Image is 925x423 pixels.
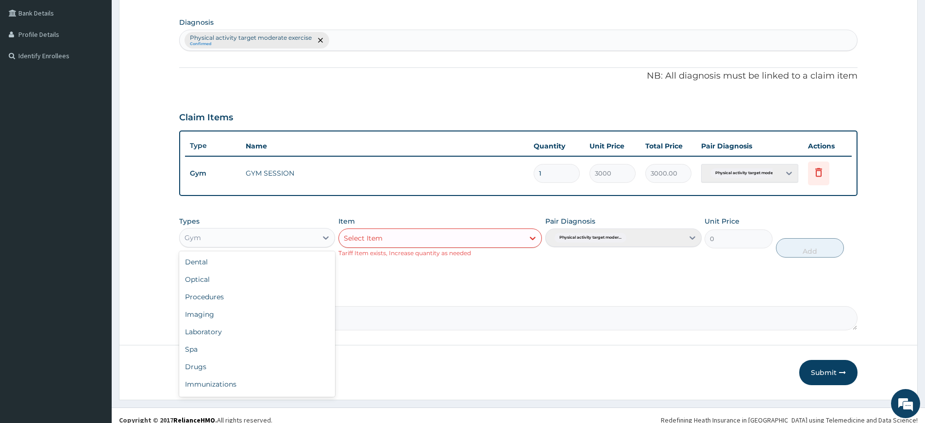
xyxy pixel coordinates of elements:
div: Immunizations [179,375,335,393]
small: Tariff Item exists, Increase quantity as needed [338,249,471,257]
th: Type [185,137,241,155]
textarea: Type your message and hit 'Enter' [5,265,185,299]
th: Actions [803,136,852,156]
span: We're online! [56,122,134,220]
th: Quantity [529,136,585,156]
div: Imaging [179,306,335,323]
label: Diagnosis [179,17,214,27]
label: Pair Diagnosis [545,216,595,226]
th: Name [241,136,529,156]
p: NB: All diagnosis must be linked to a claim item [179,70,858,82]
label: Comment [179,293,858,301]
div: Others [179,393,335,410]
label: Types [179,217,200,226]
button: Submit [799,360,858,385]
label: Item [338,216,355,226]
th: Pair Diagnosis [696,136,803,156]
div: Procedures [179,288,335,306]
div: Minimize live chat window [159,5,183,28]
label: Unit Price [705,216,740,226]
div: Optical [179,271,335,288]
div: Drugs [179,358,335,375]
th: Total Price [640,136,696,156]
div: Spa [179,341,335,358]
div: Laboratory [179,323,335,341]
div: Chat with us now [50,54,163,67]
td: Gym [185,164,241,182]
h3: Claim Items [179,113,233,123]
th: Unit Price [585,136,640,156]
div: Select Item [344,233,383,243]
td: GYM SESSION [241,163,529,183]
img: d_794563401_company_1708531726252_794563401 [18,49,39,73]
button: Add [776,238,844,258]
div: Gym [185,233,201,243]
div: Dental [179,253,335,271]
